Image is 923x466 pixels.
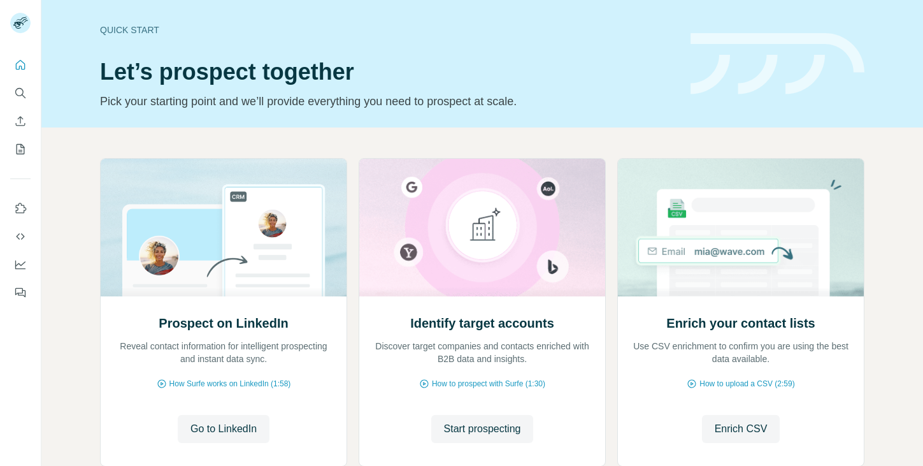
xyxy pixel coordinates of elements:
[100,59,675,85] h1: Let’s prospect together
[372,340,592,365] p: Discover target companies and contacts enriched with B2B data and insights.
[702,415,780,443] button: Enrich CSV
[631,340,851,365] p: Use CSV enrichment to confirm you are using the best data available.
[169,378,291,390] span: How Surfe works on LinkedIn (1:58)
[10,110,31,133] button: Enrich CSV
[617,159,864,296] img: Enrich your contact lists
[100,159,347,296] img: Prospect on LinkedIn
[10,197,31,220] button: Use Surfe on LinkedIn
[10,225,31,248] button: Use Surfe API
[690,33,864,95] img: banner
[715,421,768,437] span: Enrich CSV
[100,92,675,110] p: Pick your starting point and we’ll provide everything you need to prospect at scale.
[159,314,288,332] h2: Prospect on LinkedIn
[444,421,521,437] span: Start prospecting
[190,421,257,437] span: Go to LinkedIn
[432,378,545,390] span: How to prospect with Surfe (1:30)
[431,415,534,443] button: Start prospecting
[410,314,554,332] h2: Identify target accounts
[10,138,31,161] button: My lists
[10,54,31,76] button: Quick start
[10,82,31,105] button: Search
[113,340,334,365] p: Reveal contact information for intelligent prospecting and instant data sync.
[699,378,794,390] span: How to upload a CSV (2:59)
[666,314,815,332] h2: Enrich your contact lists
[359,159,606,296] img: Identify target accounts
[10,253,31,276] button: Dashboard
[10,281,31,304] button: Feedback
[178,415,269,443] button: Go to LinkedIn
[100,24,675,36] div: Quick start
